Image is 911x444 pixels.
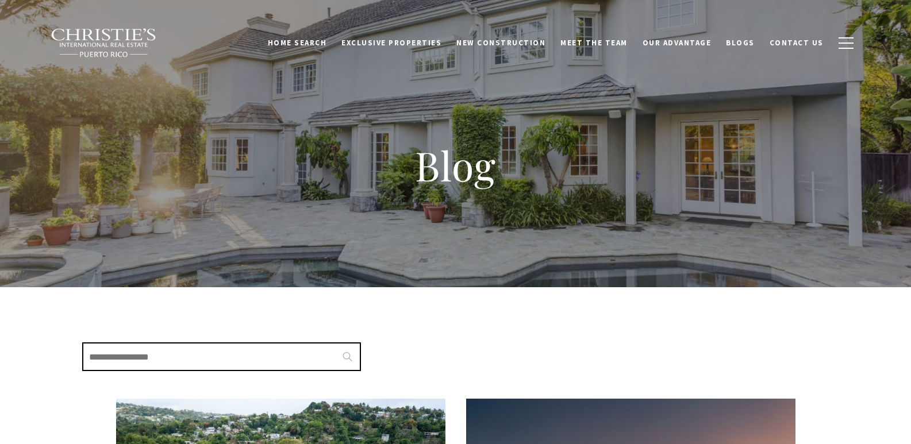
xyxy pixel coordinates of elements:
[260,32,335,53] a: Home Search
[341,37,441,47] span: Exclusive Properties
[51,28,157,58] img: Christie's International Real Estate black text logo
[643,37,712,47] span: Our Advantage
[635,32,719,53] a: Our Advantage
[456,37,545,47] span: New Construction
[226,140,686,191] h1: Blog
[334,32,449,53] a: Exclusive Properties
[770,37,824,47] span: Contact Us
[553,32,635,53] a: Meet the Team
[718,32,762,53] a: Blogs
[726,37,755,47] span: Blogs
[449,32,553,53] a: New Construction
